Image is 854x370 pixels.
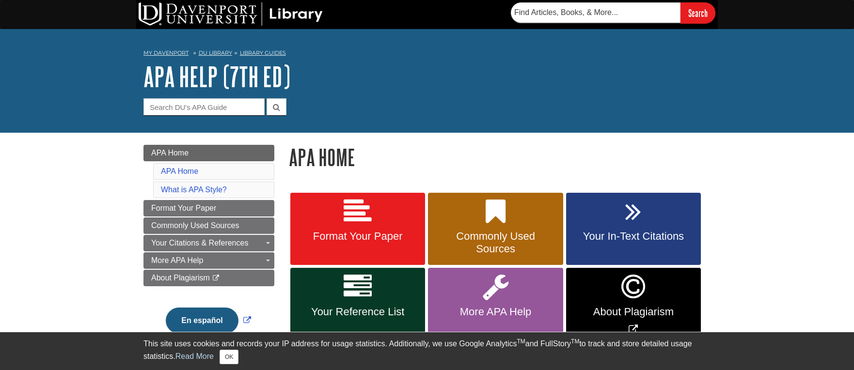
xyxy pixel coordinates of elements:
[143,98,265,115] input: Search DU's APA Guide
[240,49,286,56] a: Library Guides
[151,149,189,157] span: APA Home
[290,268,425,342] a: Your Reference List
[143,62,290,92] a: APA Help (7th Ed)
[166,308,238,334] button: En español
[143,338,711,364] div: This site uses cookies and records your IP address for usage statistics. Additionally, we use Goo...
[517,338,525,345] sup: TM
[143,235,274,251] a: Your Citations & References
[143,46,711,62] nav: breadcrumb
[151,274,210,282] span: About Plagiarism
[151,204,216,212] span: Format Your Paper
[435,306,555,318] span: More APA Help
[680,2,715,23] input: Search
[289,145,711,170] h1: APA Home
[143,145,274,161] a: APA Home
[161,185,227,194] a: What is APA Style?
[143,200,274,216] a: Format Your Paper
[290,193,425,265] a: Format Your Paper
[161,167,198,175] a: APA Home
[151,221,239,230] span: Commonly Used Sources
[143,270,274,286] a: About Plagiarism
[573,306,694,318] span: About Plagiarism
[571,338,579,345] sup: TM
[212,275,220,281] i: This link opens in a new window
[199,49,232,56] a: DU Library
[175,352,214,360] a: Read More
[151,256,203,264] span: More APA Help
[143,217,274,234] a: Commonly Used Sources
[511,2,715,23] form: Searches DU Library's articles, books, and more
[143,145,274,350] div: Guide Page Menu
[511,2,680,23] input: Find Articles, Books, & More...
[143,252,274,269] a: More APA Help
[298,230,418,243] span: Format Your Paper
[163,316,253,324] a: Link opens in new window
[139,2,323,26] img: DU Library
[428,268,563,342] a: More APA Help
[566,193,701,265] a: Your In-Text Citations
[573,230,694,243] span: Your In-Text Citations
[143,49,189,57] a: My Davenport
[566,268,701,342] a: Link opens in new window
[151,239,248,247] span: Your Citations & References
[428,193,563,265] a: Commonly Used Sources
[220,350,238,364] button: Close
[298,306,418,318] span: Your Reference List
[435,230,555,255] span: Commonly Used Sources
